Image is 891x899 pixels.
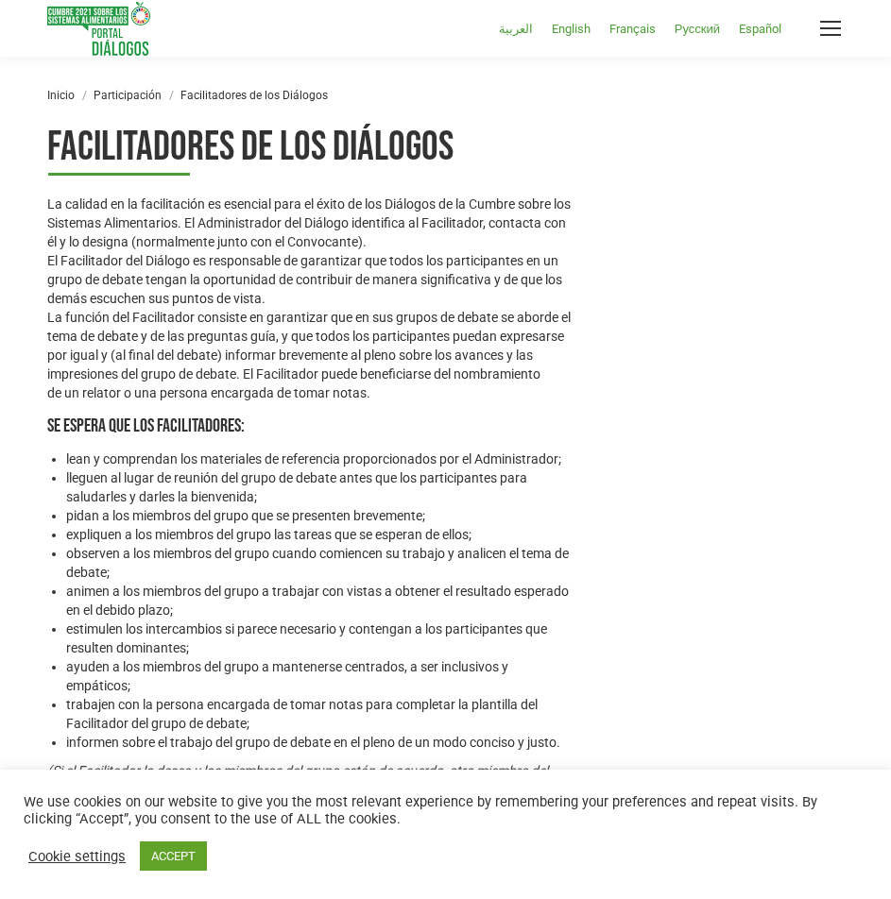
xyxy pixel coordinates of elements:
a: Mobile menu icon [817,15,844,42]
li: lleguen al lugar de reunión del grupo de debate antes que los participantes para saludarles y dar... [66,468,574,506]
h4: Se espera que los Facilitadores: [47,412,574,440]
li: animen a los miembros del grupo a trabajar con vistas a obtener el resultado esperado en el debid... [66,582,574,619]
li: informen sobre el trabajo del grupo de debate en el pleno de un modo conciso y justo. [66,733,574,752]
a: Español [729,17,791,40]
h1: Facilitadores de los Diálogos [47,122,574,176]
p: La calidad en la facilitación es esencial para el éxito de los Diálogos de la Cumbre sobre los Si... [47,195,574,402]
li: expliquen a los miembros del grupo las tareas que se esperan de ellos; [66,525,574,544]
a: ACCEPT [140,841,207,871]
div: We use cookies on our website to give you the most relevant experience by remembering your prefer... [24,793,867,827]
span: Русский [675,22,720,36]
li: estimulen los intercambios si parece necesario y contengan a los participantes que resulten domin... [66,619,574,657]
a: English [542,17,600,40]
a: Français [600,17,665,40]
li: observen a los miembros del grupo cuando comiencen su trabajo y analicen el tema de debate; [66,544,574,582]
a: Participación [94,89,162,102]
a: Cookie settings [28,848,126,865]
span: Facilitadores de los Diálogos [180,89,328,102]
a: العربية [489,17,542,40]
li: lean y comprendan los materiales de referencia proporcionados por el Administrador; [66,449,574,468]
img: Food Systems Summit Dialogues [47,2,150,56]
span: English [552,22,591,36]
span: Français [609,22,656,36]
span: العربية [499,22,533,36]
a: Русский [665,17,729,40]
li: pidan a los miembros del grupo que se presenten brevemente; [66,506,574,525]
em: (Si el Facilitador lo desea y los miembros del grupo están de acuerdo, otro miembro del grupo pue... [47,763,548,797]
li: trabajen con la persona encargada de tomar notas para completar la plantilla del Facilitador del ... [66,695,574,733]
span: Español [739,22,781,36]
li: ayuden a los miembros del grupo a mantenerse centrados, a ser inclusivos y empáticos; [66,657,574,695]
